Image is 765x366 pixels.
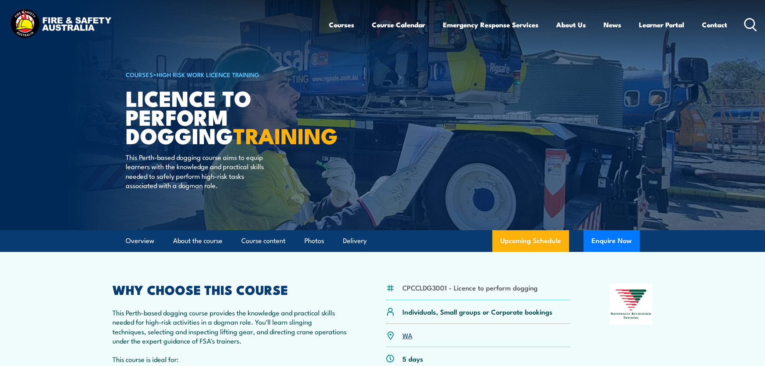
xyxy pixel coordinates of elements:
a: COURSES [126,70,153,79]
a: Delivery [343,230,367,251]
a: High Risk Work Licence Training [157,70,259,79]
a: Course content [241,230,286,251]
a: Upcoming Schedule [492,230,569,252]
a: Courses [329,14,354,35]
a: Learner Portal [639,14,684,35]
h6: > [126,70,324,79]
a: About the course [173,230,222,251]
p: This course is ideal for: [112,354,347,364]
a: About Us [556,14,586,35]
h2: WHY CHOOSE THIS COURSE [112,284,347,295]
a: Emergency Response Services [443,14,539,35]
a: Photos [304,230,324,251]
p: This Perth-based dogging course aims to equip learners with the knowledge and practical skills ne... [126,152,272,190]
a: Contact [702,14,727,35]
button: Enquire Now [583,230,640,252]
p: Individuals, Small groups or Corporate bookings [402,307,553,316]
a: Overview [126,230,154,251]
a: Course Calendar [372,14,425,35]
h1: Licence to Perform Dogging [126,88,324,145]
p: This Perth-based dogging course provides the knowledge and practical skills needed for high-risk ... [112,308,347,346]
a: News [604,14,621,35]
a: WA [402,330,412,340]
strong: TRAINING [233,118,338,151]
img: Nationally Recognised Training logo. [610,284,653,325]
p: 5 days [402,354,423,363]
li: CPCCLDG3001 - Licence to perform dogging [402,283,538,292]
